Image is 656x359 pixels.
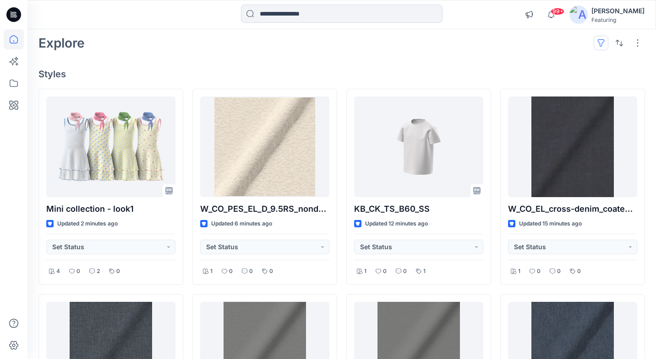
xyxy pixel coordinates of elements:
[77,267,80,276] p: 0
[56,267,60,276] p: 4
[269,267,273,276] p: 0
[365,219,428,229] p: Updated 12 minutes ago
[403,267,407,276] p: 0
[423,267,426,276] p: 1
[569,5,588,24] img: avatar
[537,267,541,276] p: 0
[518,267,520,276] p: 1
[364,267,366,276] p: 1
[577,267,581,276] p: 0
[116,267,120,276] p: 0
[557,267,561,276] p: 0
[249,267,253,276] p: 0
[38,36,85,50] h2: Explore
[383,267,387,276] p: 0
[229,267,233,276] p: 0
[591,5,645,16] div: [PERSON_NAME]
[200,96,329,197] a: W_CO_PES_EL_D_9.5RS_nondyed
[38,69,645,80] h4: Styles
[210,267,213,276] p: 1
[519,219,582,229] p: Updated 15 minutes ago
[551,8,564,15] span: 99+
[354,203,483,215] p: KB_CK_TS_B60_SS
[508,203,637,215] p: W_CO_EL_cross-denim_coated_dark blue stone used
[211,219,272,229] p: Updated 6 minutes ago
[97,267,100,276] p: 2
[57,219,118,229] p: Updated 2 minutes ago
[508,96,637,197] a: W_CO_EL_cross-denim_coated_dark blue stone used
[200,203,329,215] p: W_CO_PES_EL_D_9.5RS_nondyed
[46,96,175,197] a: Mini collection - look1
[354,96,483,197] a: KB_CK_TS_B60_SS
[591,16,645,23] div: Featuring
[46,203,175,215] p: Mini collection - look1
